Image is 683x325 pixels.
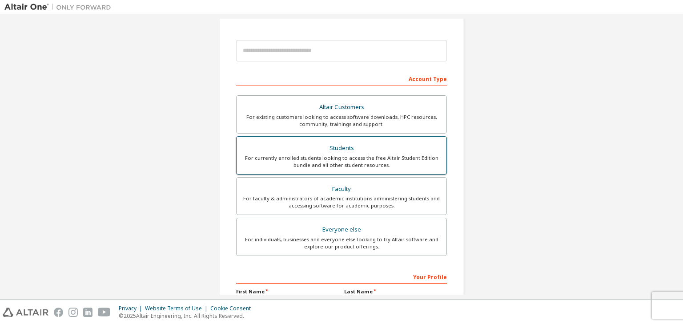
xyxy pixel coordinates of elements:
[242,154,441,169] div: For currently enrolled students looking to access the free Altair Student Edition bundle and all ...
[242,183,441,195] div: Faculty
[242,114,441,128] div: For existing customers looking to access software downloads, HPC resources, community, trainings ...
[3,308,48,317] img: altair_logo.svg
[242,195,441,209] div: For faculty & administrators of academic institutions administering students and accessing softwa...
[4,3,116,12] img: Altair One
[68,308,78,317] img: instagram.svg
[236,269,447,284] div: Your Profile
[242,223,441,236] div: Everyone else
[145,305,210,312] div: Website Terms of Use
[119,312,256,320] p: © 2025 Altair Engineering, Inc. All Rights Reserved.
[236,71,447,85] div: Account Type
[98,308,111,317] img: youtube.svg
[54,308,63,317] img: facebook.svg
[242,101,441,114] div: Altair Customers
[236,288,339,295] label: First Name
[242,142,441,154] div: Students
[83,308,92,317] img: linkedin.svg
[119,305,145,312] div: Privacy
[242,236,441,250] div: For individuals, businesses and everyone else looking to try Altair software and explore our prod...
[344,288,447,295] label: Last Name
[210,305,256,312] div: Cookie Consent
